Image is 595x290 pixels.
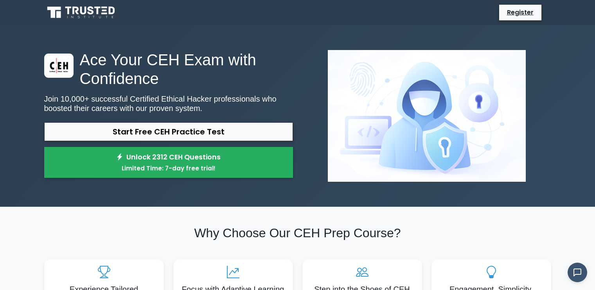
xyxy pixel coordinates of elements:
h2: Why Choose Our CEH Prep Course? [44,226,551,240]
h1: Ace Your CEH Exam with Confidence [44,50,293,88]
a: Unlock 2312 CEH QuestionsLimited Time: 7-day free trial! [44,147,293,178]
p: Join 10,000+ successful Certified Ethical Hacker professionals who boosted their careers with our... [44,94,293,113]
img: Certified Ethical Hacker Preview [322,44,532,188]
a: Register [502,6,538,18]
small: Limited Time: 7-day free trial! [54,164,283,173]
a: Start Free CEH Practice Test [44,122,293,141]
